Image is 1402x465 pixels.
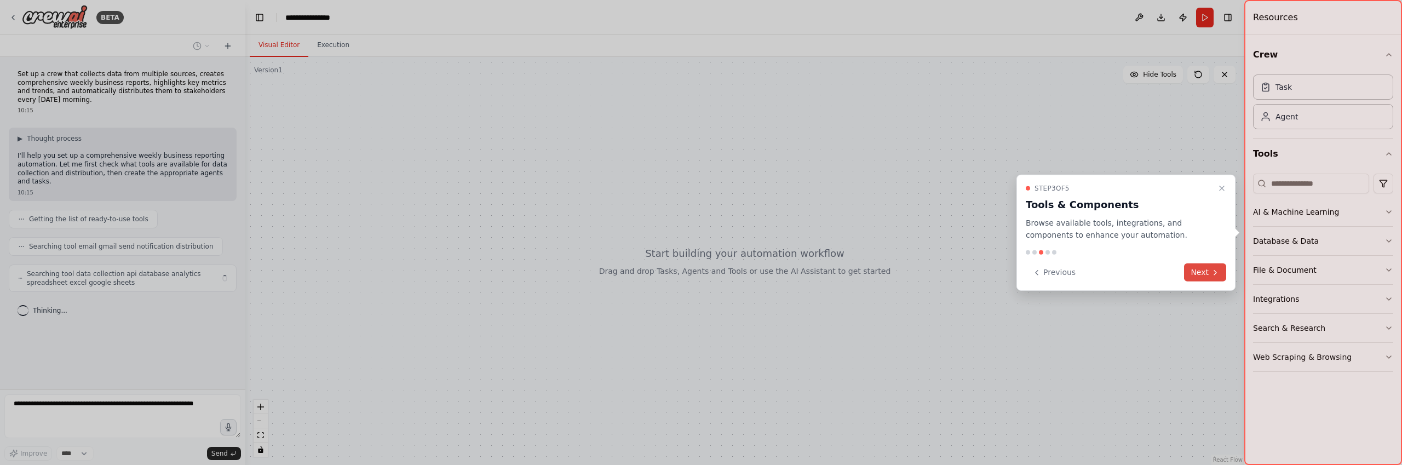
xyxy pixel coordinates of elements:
[1026,216,1213,242] p: Browse available tools, integrations, and components to enhance your automation.
[1035,183,1070,192] span: Step 3 of 5
[1184,263,1226,282] button: Next
[1026,197,1213,212] h3: Tools & Components
[1215,181,1228,194] button: Close walkthrough
[252,10,267,25] button: Hide left sidebar
[1026,263,1082,282] button: Previous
